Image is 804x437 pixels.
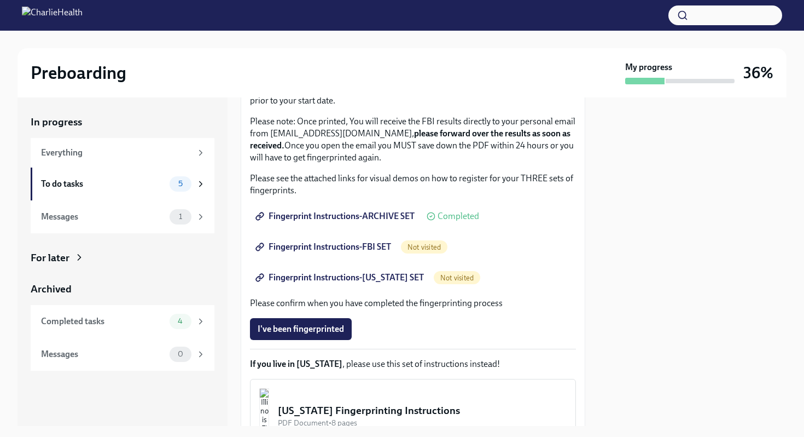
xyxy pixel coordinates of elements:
h2: Preboarding [31,62,126,84]
span: Fingerprint Instructions-FBI SET [258,242,391,252]
div: Everything [41,147,191,159]
a: In progress [31,115,214,129]
div: Messages [41,348,165,360]
a: Fingerprint Instructions-FBI SET [250,236,399,258]
p: Please confirm when you have completed the fingerprinting process [250,297,576,309]
a: Messages0 [31,338,214,371]
div: Messages [41,211,165,223]
p: Please see the attached links for visual demos on how to register for your THREE sets of fingerpr... [250,173,576,197]
div: Completed tasks [41,315,165,327]
span: 5 [172,180,189,188]
span: Fingerprint Instructions-[US_STATE] SET [258,272,424,283]
a: Completed tasks4 [31,305,214,338]
strong: My progress [625,61,672,73]
h3: 36% [743,63,773,83]
strong: If you live in [US_STATE] [250,359,342,369]
a: To do tasks5 [31,168,214,200]
button: I've been fingerprinted [250,318,352,340]
a: For later [31,251,214,265]
a: Fingerprint Instructions-[US_STATE] SET [250,267,432,289]
span: Completed [438,212,479,221]
a: Messages1 [31,200,214,233]
p: , please use this set of instructions instead! [250,358,576,370]
span: 1 [172,212,189,221]
span: 4 [171,317,189,325]
span: Not visited [401,243,447,251]
a: Archived [31,282,214,296]
div: [US_STATE] Fingerprinting Instructions [278,404,567,418]
a: Everything [31,138,214,168]
span: I've been fingerprinted [258,324,344,335]
a: Fingerprint Instructions-ARCHIVE SET [250,205,422,227]
div: PDF Document • 8 pages [278,418,567,428]
span: 0 [171,350,190,358]
span: Not visited [434,274,480,282]
div: For later [31,251,69,265]
div: To do tasks [41,178,165,190]
img: CharlieHealth [22,7,83,24]
p: Please note: Once printed, You will receive the FBI results directly to your personal email from ... [250,116,576,164]
span: Fingerprint Instructions-ARCHIVE SET [258,211,415,222]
